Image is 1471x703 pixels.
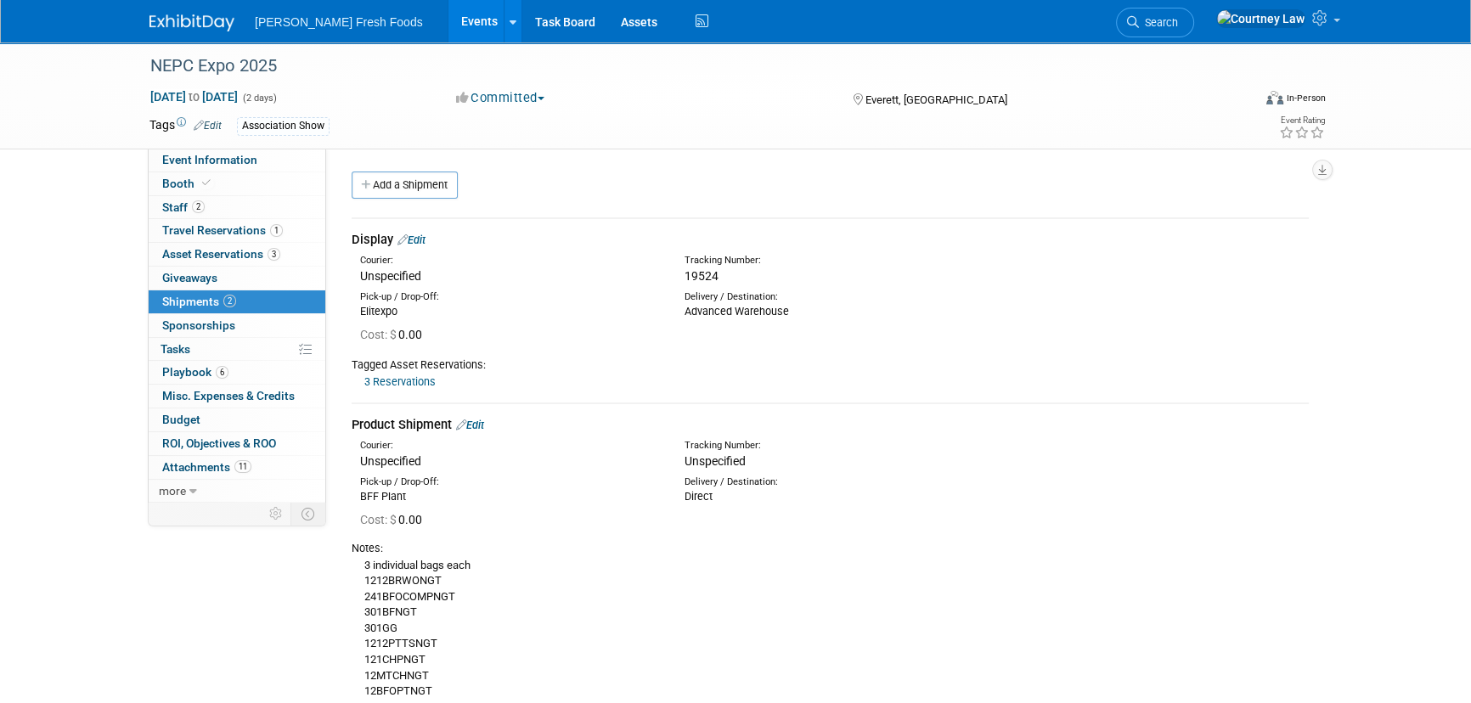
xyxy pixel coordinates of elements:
a: Tasks [149,338,325,361]
span: Booth [162,177,214,190]
div: Elitexpo [360,304,659,319]
a: 3 Reservations [364,375,436,388]
div: Tagged Asset Reservations: [352,357,1309,373]
div: Delivery / Destination: [685,475,983,489]
span: Travel Reservations [162,223,283,237]
span: Playbook [162,365,228,379]
i: Booth reservation complete [202,178,211,188]
div: Advanced Warehouse [685,304,983,319]
div: Tracking Number: [685,254,1065,267]
span: [DATE] [DATE] [149,89,239,104]
div: In-Person [1286,92,1326,104]
img: ExhibitDay [149,14,234,31]
a: Asset Reservations3 [149,243,325,266]
div: Pick-up / Drop-Off: [360,475,659,489]
div: Courier: [360,254,659,267]
button: Committed [450,89,551,107]
a: Add a Shipment [352,172,458,199]
td: Personalize Event Tab Strip [262,503,291,525]
a: Giveaways [149,267,325,290]
div: Direct [685,489,983,504]
span: Cost: $ [360,513,398,526]
span: Misc. Expenses & Credits [162,389,295,402]
span: 1 [270,224,283,237]
span: [PERSON_NAME] Fresh Foods [255,15,423,29]
div: Association Show [237,117,330,135]
td: Tags [149,116,222,136]
div: Event Format [1151,88,1326,114]
a: Event Information [149,149,325,172]
a: Booth [149,172,325,195]
div: Unspecified [360,453,659,470]
a: Playbook6 [149,361,325,384]
span: Staff [162,200,205,214]
span: Search [1139,16,1178,29]
span: (2 days) [241,93,277,104]
span: 0.00 [360,328,429,341]
a: Edit [194,120,222,132]
div: Delivery / Destination: [685,290,983,304]
a: Travel Reservations1 [149,219,325,242]
a: Shipments2 [149,290,325,313]
span: 2 [192,200,205,213]
img: Courtney Law [1216,9,1305,28]
span: 19524 [685,269,719,283]
span: 2 [223,295,236,307]
span: 11 [234,460,251,473]
a: Edit [456,419,484,431]
span: Asset Reservations [162,247,280,261]
div: Pick-up / Drop-Off: [360,290,659,304]
div: Display [352,231,1309,249]
span: Attachments [162,460,251,474]
a: Staff2 [149,196,325,219]
span: more [159,484,186,498]
span: ROI, Objectives & ROO [162,436,276,450]
div: Product Shipment [352,416,1309,434]
span: Giveaways [162,271,217,284]
div: Courier: [360,439,659,453]
div: BFF Plant [360,489,659,504]
td: Toggle Event Tabs [291,503,326,525]
a: Search [1116,8,1194,37]
span: 0.00 [360,513,429,526]
img: Format-Inperson.png [1266,91,1283,104]
span: Shipments [162,295,236,308]
span: Event Information [162,153,257,166]
span: Everett, [GEOGRAPHIC_DATA] [865,93,1006,106]
a: Budget [149,408,325,431]
a: ROI, Objectives & ROO [149,432,325,455]
span: Budget [162,413,200,426]
div: NEPC Expo 2025 [144,51,1226,82]
span: 6 [216,366,228,379]
a: Misc. Expenses & Credits [149,385,325,408]
div: Notes: [352,541,1309,556]
span: to [186,90,202,104]
div: Event Rating [1279,116,1325,125]
a: Sponsorships [149,314,325,337]
a: more [149,480,325,503]
a: Attachments11 [149,456,325,479]
a: Edit [397,233,426,246]
div: Tracking Number: [685,439,1065,453]
span: Sponsorships [162,318,235,332]
span: Cost: $ [360,328,398,341]
div: Unspecified [360,267,659,284]
span: Tasks [161,342,190,356]
span: Unspecified [685,454,746,468]
span: 3 [268,248,280,261]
